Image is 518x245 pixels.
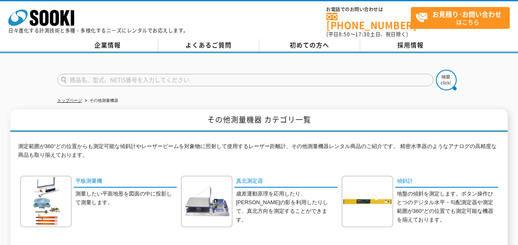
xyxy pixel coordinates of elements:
[158,39,259,52] a: よくあるご質問
[234,176,338,188] a: 真北測定器
[75,190,177,207] p: 測量したい平面地形を図面の中に投影して測量します。
[432,9,502,19] strong: お見積り･お問い合わせ
[290,40,329,49] span: 初めての方へ
[326,13,411,30] a: [PHONE_NUMBER]
[236,190,338,224] p: 歳差運動原理を応用したり、[PERSON_NAME]の影を利用したりして、真北方向を測定することができます。
[415,7,509,28] span: はこちら
[326,31,408,38] span: (平日 ～ 土日、祝日除く)
[57,74,434,86] input: 商品名、型式、NETIS番号を入力してください
[57,39,158,52] a: 企業情報
[8,28,189,33] p: 日々進化する計測技術と多種・多様化するニーズにレンタルでお応えします。
[83,97,118,105] li: その他測量機器
[326,7,411,12] span: お電話でのお問い合わせは
[57,98,82,103] a: トップページ
[395,176,498,188] a: 傾斜計
[18,142,500,164] p: 測定範囲が360°どの位置からも測定可能な傾斜計やレーザービームを対象物に照射して使用するレーザー距離計、その他測量機器レンタル商品のご紹介です。 精密水準器のようなアナログの高精度な商品も取り...
[397,190,498,224] p: 地盤の傾斜を測定します。ボタン操作ひとつのデジタル水平・勾配測定器や測定範囲が360°どの位置でも測定可能な機器を揃えております。
[355,31,370,38] span: 17:30
[411,7,510,29] a: お見積り･お問い合わせはこちら
[259,39,360,52] a: 初めての方へ
[342,176,393,227] img: 傾斜計
[20,176,72,227] img: 平板測量機
[10,109,508,132] h1: その他測量機器 カテゴリ一覧
[74,176,177,188] a: 平板測量機
[360,39,461,52] a: 採用情報
[339,31,350,38] span: 8:50
[181,176,232,227] img: 真北測定器
[436,70,457,90] img: btn_search.png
